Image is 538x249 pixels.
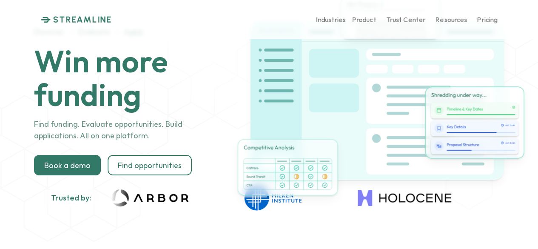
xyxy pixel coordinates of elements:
a: Find opportunities [108,155,192,175]
p: Pricing [477,15,497,23]
p: Product [352,15,376,23]
a: Resources [436,12,467,27]
a: STREAMLINE [41,14,112,25]
p: STREAMLINE [53,14,112,25]
p: Find opportunities [118,160,182,170]
p: Book a demo [44,160,91,170]
p: Find funding. Evaluate opportunities. Build applications. All on one platform. [34,118,226,141]
a: Pricing [477,12,497,27]
a: Book a demo [34,155,101,175]
p: Trust Center [386,15,425,23]
a: Trust Center [386,12,425,27]
h2: Trusted by: [51,193,91,203]
h1: Win more funding [34,44,247,112]
p: Industries [316,15,345,23]
p: Resources [436,15,467,23]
